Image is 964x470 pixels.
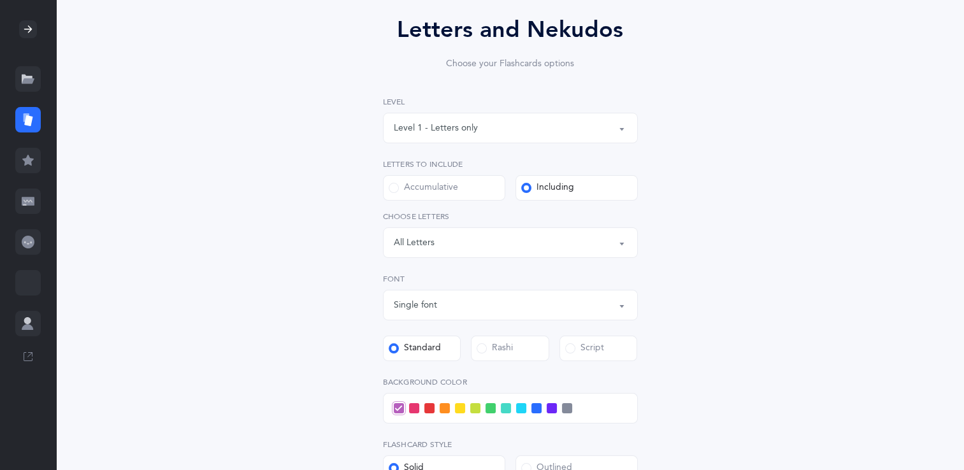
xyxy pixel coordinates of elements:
label: Font [383,273,638,285]
div: Including [521,182,574,194]
label: Choose letters [383,211,638,222]
div: All Letters [394,236,435,250]
button: Single font [383,290,638,320]
label: Flashcard Style [383,439,638,450]
div: Letters and Nekudos [347,13,673,47]
div: Standard [389,342,441,355]
label: Background color [383,376,638,388]
div: Single font [394,299,437,312]
div: Rashi [477,342,513,355]
button: Level 1 - Letters only [383,113,638,143]
button: All Letters [383,227,638,258]
label: Letters to include [383,159,638,170]
label: Level [383,96,638,108]
div: Level 1 - Letters only [394,122,478,135]
div: Choose your Flashcards options [347,57,673,71]
div: Accumulative [389,182,458,194]
div: Script [565,342,604,355]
